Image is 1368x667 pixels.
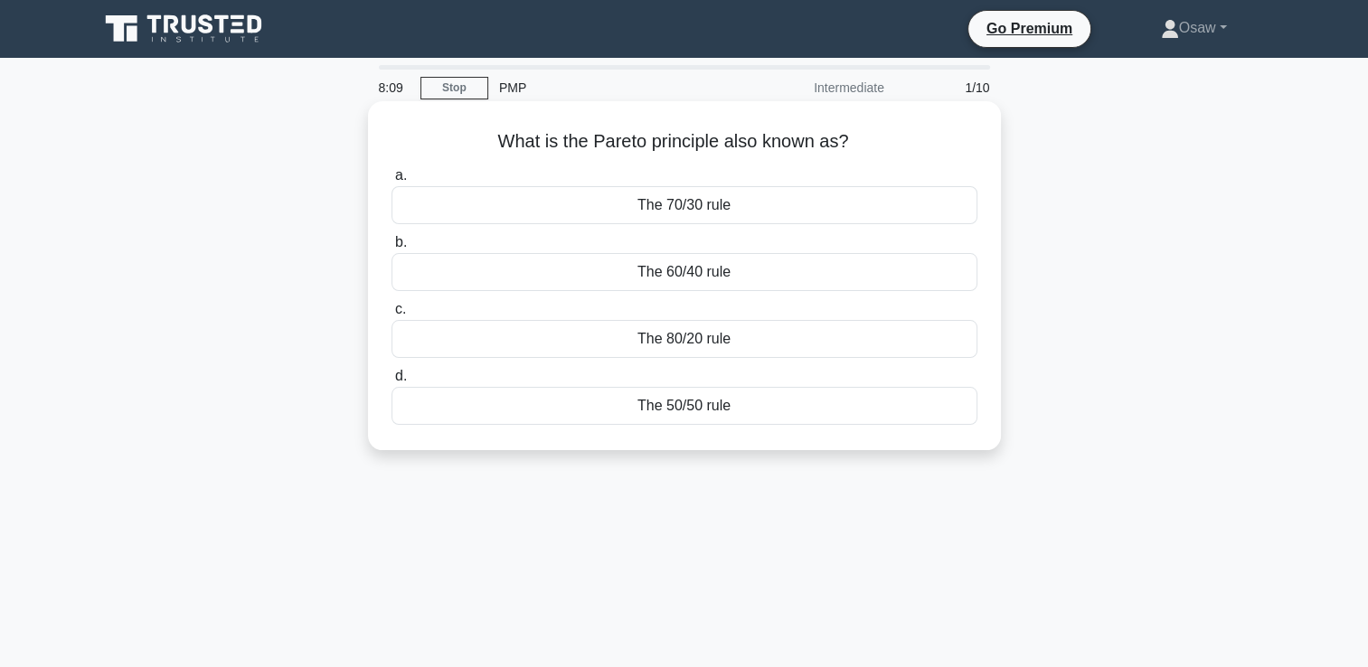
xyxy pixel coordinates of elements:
div: 1/10 [895,70,1001,106]
span: a. [395,167,407,183]
span: b. [395,234,407,249]
div: The 60/40 rule [392,253,977,291]
a: Stop [420,77,488,99]
div: The 50/50 rule [392,387,977,425]
div: The 70/30 rule [392,186,977,224]
a: Osaw [1118,10,1270,46]
div: 8:09 [368,70,420,106]
div: PMP [488,70,737,106]
a: Go Premium [976,17,1083,40]
div: Intermediate [737,70,895,106]
div: The 80/20 rule [392,320,977,358]
h5: What is the Pareto principle also known as? [390,130,979,154]
span: c. [395,301,406,316]
span: d. [395,368,407,383]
